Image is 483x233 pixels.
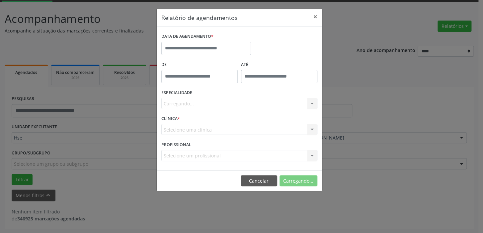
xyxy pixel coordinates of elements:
[161,13,237,22] h5: Relatório de agendamentos
[161,88,192,98] label: ESPECIALIDADE
[161,31,213,42] label: DATA DE AGENDAMENTO
[161,140,191,150] label: PROFISSIONAL
[280,175,317,187] button: Carregando...
[161,114,180,124] label: CLÍNICA
[161,60,238,70] label: De
[241,175,277,187] button: Cancelar
[309,9,322,25] button: Close
[241,60,317,70] label: ATÉ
